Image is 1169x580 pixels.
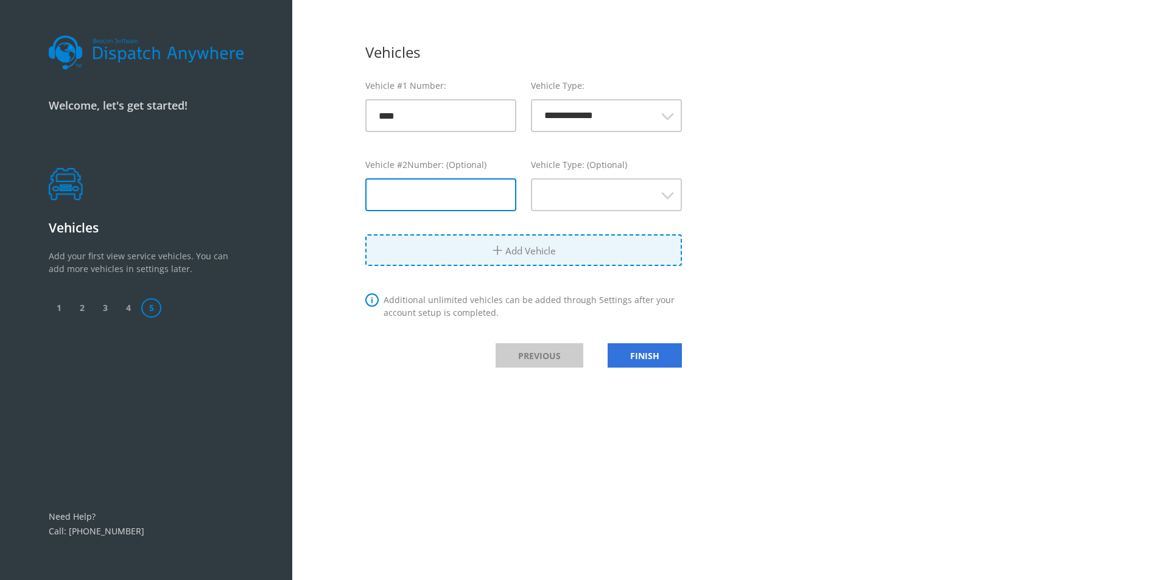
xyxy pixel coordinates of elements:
label: Vehicle Type: [531,79,682,92]
a: FINISH [608,343,682,368]
div: Vehicles [365,41,682,63]
span: 2 [72,298,92,318]
p: Add your first view service vehicles. You can add more vehicles in settings later. [49,250,244,298]
span: 4 [118,298,138,318]
img: dalogo.svg [49,35,244,70]
span: 5 [141,298,161,318]
img: vehicles.png [49,168,83,200]
a: PREVIOUS [496,343,583,368]
a: Call: [PHONE_NUMBER] [49,525,144,537]
p: Vehicles [49,218,244,238]
span: 3 [95,298,115,318]
label: Vehicle #1 Number: [365,79,516,92]
span: 1 [49,298,69,318]
label: Vehicle # 2 Number: (Optional) [365,158,516,171]
label: Vehicle Type: (Optional) [531,158,682,171]
p: Welcome, let's get started! [49,97,244,114]
div: Additional unlimited vehicles can be added through Settings after your account setup is completed. [365,293,682,319]
a: Need Help? [49,511,96,522]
